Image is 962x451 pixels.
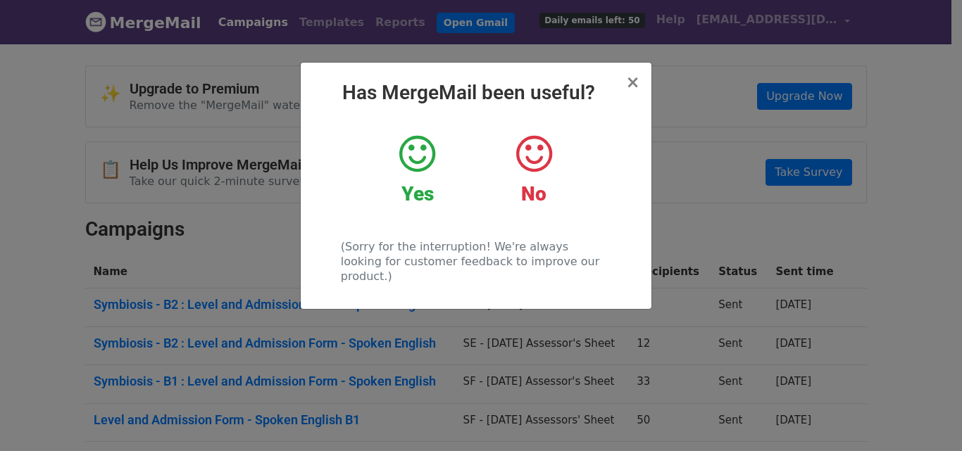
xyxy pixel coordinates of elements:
strong: No [521,182,546,205]
a: Yes [370,133,465,206]
a: No [486,133,581,206]
iframe: Chat Widget [892,383,962,451]
button: Close [625,74,639,91]
strong: Yes [401,182,434,205]
p: (Sorry for the interruption! We're always looking for customer feedback to improve our product.) [341,239,611,284]
span: × [625,72,639,92]
h2: Has MergeMail been useful? [312,81,640,105]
